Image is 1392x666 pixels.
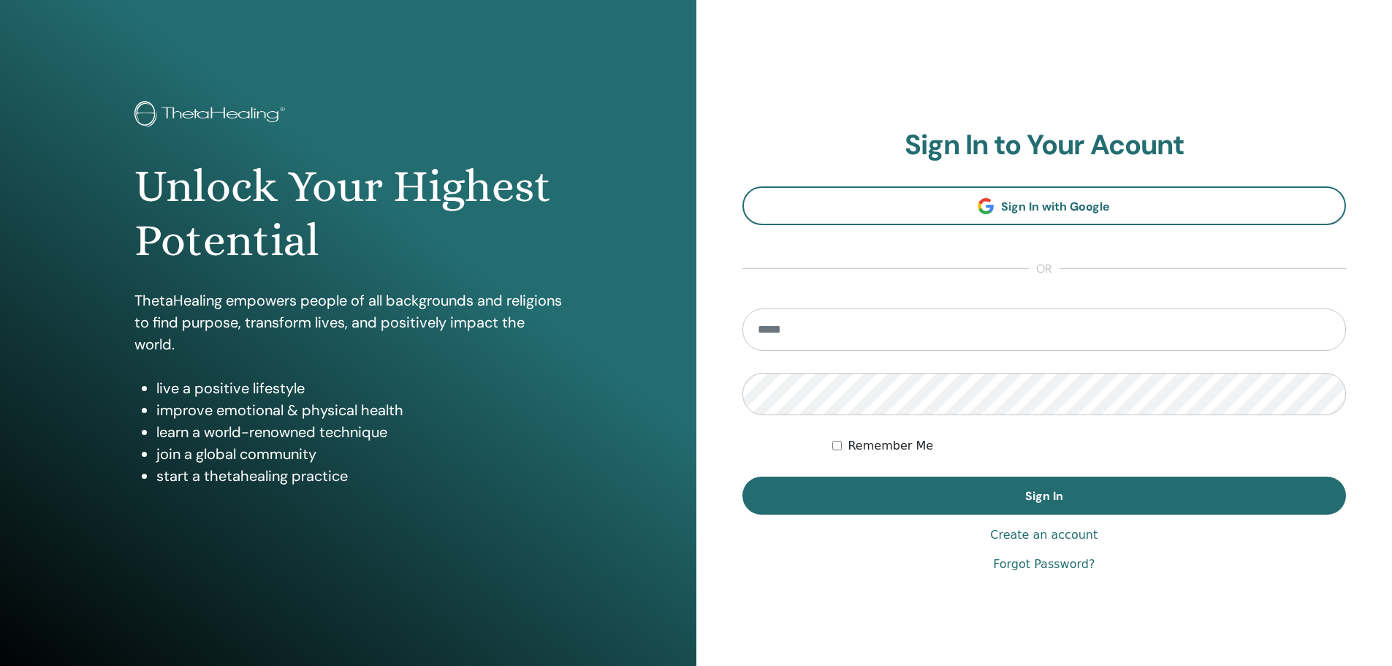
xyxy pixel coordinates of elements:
span: Sign In [1025,488,1063,504]
div: Keep me authenticated indefinitely or until I manually logout [832,437,1346,455]
label: Remember Me [848,437,933,455]
a: Sign In with Google [742,186,1347,225]
h1: Unlock Your Highest Potential [134,159,562,268]
li: start a thetahealing practice [156,465,562,487]
li: live a positive lifestyle [156,377,562,399]
span: Sign In with Google [1001,199,1110,214]
a: Forgot Password? [993,556,1095,573]
h2: Sign In to Your Acount [742,129,1347,162]
p: ThetaHealing empowers people of all backgrounds and religions to find purpose, transform lives, a... [134,290,562,355]
a: Create an account [990,526,1098,544]
span: or [1029,260,1060,278]
li: learn a world-renowned technique [156,421,562,443]
li: improve emotional & physical health [156,399,562,421]
button: Sign In [742,477,1347,515]
li: join a global community [156,443,562,465]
